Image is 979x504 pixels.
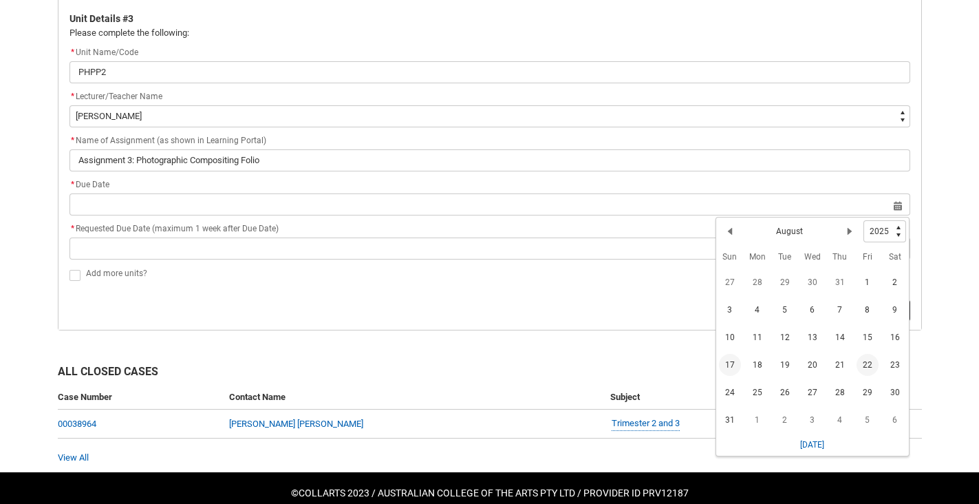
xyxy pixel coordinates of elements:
[854,269,881,296] td: 2025-08-01
[58,385,224,410] th: Case Number
[719,271,741,293] span: 27
[719,381,741,403] span: 24
[58,452,89,463] a: View All Cases
[857,354,879,376] span: 22
[826,379,854,406] td: 2025-08-28
[854,379,881,406] td: 2025-08-29
[771,269,799,296] td: 2025-07-29
[854,406,881,434] td: 2025-09-05
[744,351,771,379] td: 2025-08-18
[802,271,824,293] span: 30
[799,324,826,351] td: 2025-08-13
[857,381,879,403] span: 29
[799,296,826,324] td: 2025-08-06
[799,434,825,456] button: [DATE]
[802,381,824,403] span: 27
[778,252,791,262] abbr: Tuesday
[826,406,854,434] td: 2025-09-04
[826,324,854,351] td: 2025-08-14
[71,224,74,233] abbr: required
[716,406,744,434] td: 2025-08-31
[58,419,96,429] a: 00038964
[744,406,771,434] td: 2025-09-01
[722,252,737,262] abbr: Sunday
[76,92,162,101] span: Lecturer/Teacher Name
[746,299,768,321] span: 4
[71,92,74,101] abbr: required
[881,324,909,351] td: 2025-08-16
[881,406,909,434] td: 2025-09-06
[854,324,881,351] td: 2025-08-15
[774,326,796,348] span: 12
[771,406,799,434] td: 2025-09-02
[774,409,796,431] span: 2
[69,48,138,57] span: Unit Name/Code
[605,385,832,410] th: Subject
[829,299,851,321] span: 7
[771,379,799,406] td: 2025-08-26
[881,379,909,406] td: 2025-08-30
[854,351,881,379] td: 2025-08-22
[881,351,909,379] td: 2025-08-23
[881,296,909,324] td: 2025-08-09
[774,299,796,321] span: 5
[829,271,851,293] span: 31
[771,296,799,324] td: 2025-08-05
[884,354,906,376] span: 23
[826,296,854,324] td: 2025-08-07
[749,252,766,262] abbr: Monday
[746,409,768,431] span: 1
[774,381,796,403] span: 26
[746,271,768,293] span: 28
[719,326,741,348] span: 10
[804,252,821,262] abbr: Wednesday
[716,217,910,456] div: Date picker: August
[829,409,851,431] span: 4
[71,136,74,145] abbr: required
[744,324,771,351] td: 2025-08-11
[224,385,605,410] th: Contact Name
[829,326,851,348] span: 14
[719,220,741,242] button: Previous Month
[863,252,872,262] abbr: Friday
[771,351,799,379] td: 2025-08-19
[719,299,741,321] span: 3
[612,417,680,431] a: Trimester 2 and 3
[69,26,910,40] p: Please complete the following:
[719,354,741,376] span: 17
[774,354,796,376] span: 19
[839,220,861,242] button: Next Month
[69,136,266,145] span: Name of Assignment (as shown in Learning Portal)
[799,351,826,379] td: 2025-08-20
[857,271,879,293] span: 1
[69,13,133,24] b: Unit Details #3
[857,299,879,321] span: 8
[802,409,824,431] span: 3
[716,324,744,351] td: 2025-08-10
[776,225,803,238] h2: August
[884,326,906,348] span: 16
[799,379,826,406] td: 2025-08-27
[832,252,847,262] abbr: Thursday
[746,381,768,403] span: 25
[826,351,854,379] td: 2025-08-21
[716,379,744,406] td: 2025-08-24
[744,379,771,406] td: 2025-08-25
[884,299,906,321] span: 9
[744,296,771,324] td: 2025-08-04
[799,269,826,296] td: 2025-07-30
[744,269,771,296] td: 2025-07-28
[802,299,824,321] span: 6
[857,326,879,348] span: 15
[884,381,906,403] span: 30
[802,354,824,376] span: 20
[716,269,744,296] td: 2025-07-27
[829,354,851,376] span: 21
[854,296,881,324] td: 2025-08-08
[746,354,768,376] span: 18
[826,269,854,296] td: 2025-07-31
[884,409,906,431] span: 6
[716,296,744,324] td: 2025-08-03
[716,351,744,379] td: 2025-08-17
[802,326,824,348] span: 13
